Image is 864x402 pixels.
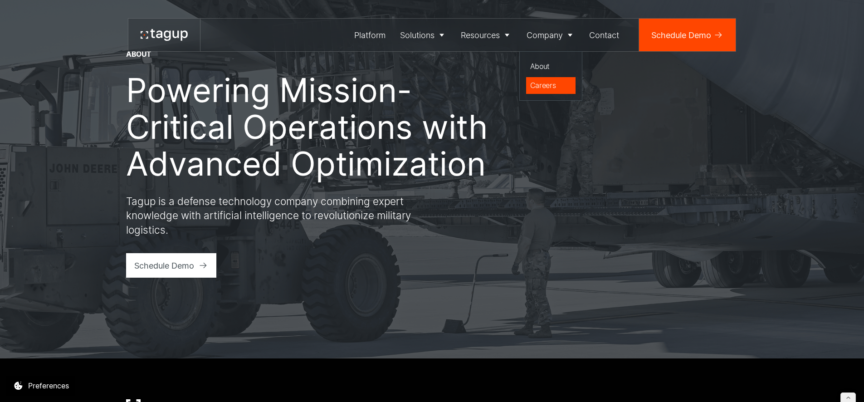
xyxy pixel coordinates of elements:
[400,29,434,41] div: Solutions
[454,19,520,51] a: Resources
[519,19,582,51] a: Company
[126,253,217,278] a: Schedule Demo
[126,49,151,59] div: About
[354,29,386,41] div: Platform
[530,61,572,72] div: About
[639,19,736,51] a: Schedule Demo
[519,51,582,101] nav: Company
[393,19,454,51] a: Solutions
[526,77,576,94] a: Careers
[589,29,619,41] div: Contact
[530,80,572,91] div: Careers
[461,29,500,41] div: Resources
[582,19,627,51] a: Contact
[126,194,453,237] p: Tagup is a defense technology company combining expert knowledge with artificial intelligence to ...
[126,72,507,182] h1: Powering Mission-Critical Operations with Advanced Optimization
[651,29,711,41] div: Schedule Demo
[347,19,393,51] a: Platform
[526,58,576,75] a: About
[527,29,563,41] div: Company
[134,260,194,272] div: Schedule Demo
[28,380,69,391] div: Preferences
